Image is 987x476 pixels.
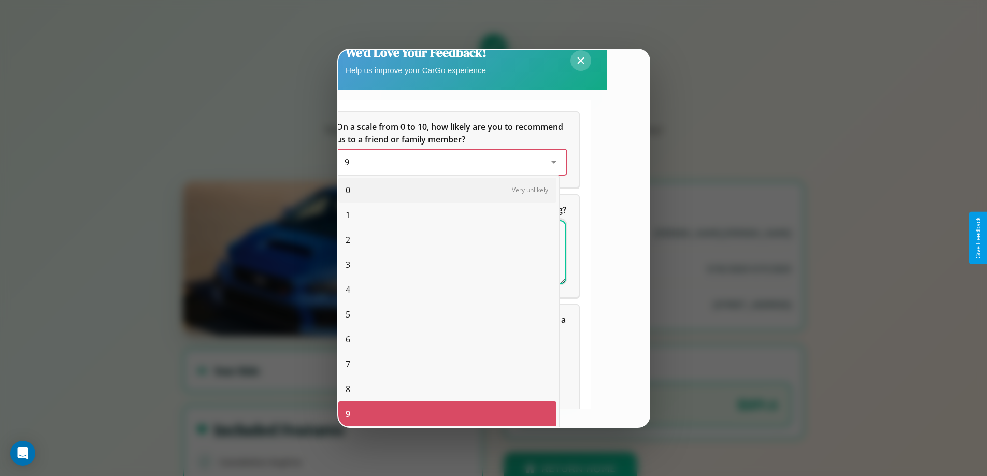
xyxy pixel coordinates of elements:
span: 3 [346,258,350,271]
h5: On a scale from 0 to 10, how likely are you to recommend us to a friend or family member? [336,121,566,146]
div: 5 [338,302,556,327]
div: 3 [338,252,556,277]
span: Very unlikely [512,185,548,194]
span: 4 [346,283,350,296]
span: 8 [346,383,350,395]
div: 6 [338,327,556,352]
div: Open Intercom Messenger [10,441,35,466]
span: 7 [346,358,350,370]
div: 7 [338,352,556,377]
div: 0 [338,178,556,203]
div: 1 [338,203,556,227]
span: 6 [346,333,350,345]
span: 9 [346,408,350,420]
span: Which of the following features do you value the most in a vehicle? [336,314,568,338]
div: Give Feedback [975,217,982,259]
div: 10 [338,426,556,451]
div: 9 [338,401,556,426]
div: 2 [338,227,556,252]
span: 1 [346,209,350,221]
div: On a scale from 0 to 10, how likely are you to recommend us to a friend or family member? [324,112,579,187]
span: 9 [345,156,349,168]
span: What can we do to make your experience more satisfying? [336,204,566,215]
p: Help us improve your CarGo experience [346,63,487,77]
span: On a scale from 0 to 10, how likely are you to recommend us to a friend or family member? [336,121,565,145]
h2: We'd Love Your Feedback! [346,44,487,61]
div: 4 [338,277,556,302]
span: 0 [346,184,350,196]
div: On a scale from 0 to 10, how likely are you to recommend us to a friend or family member? [336,150,566,175]
span: 5 [346,308,350,321]
span: 2 [346,234,350,246]
div: 8 [338,377,556,401]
